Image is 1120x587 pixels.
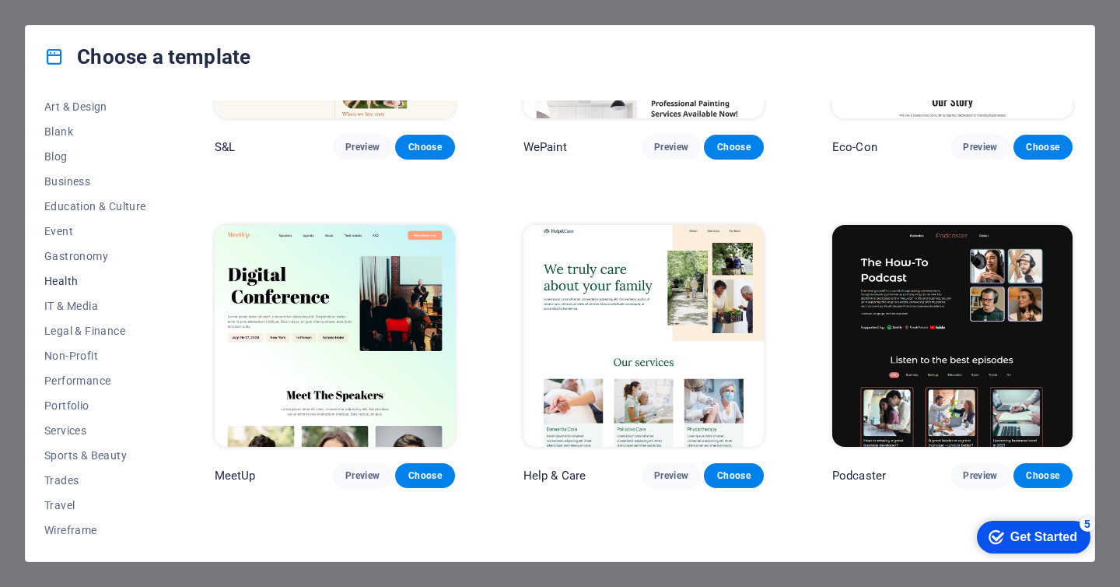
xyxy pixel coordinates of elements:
button: Choose [1013,463,1073,488]
button: Blog [44,144,146,169]
span: Preview [654,141,688,153]
button: IT & Media [44,293,146,318]
span: Choose [1026,141,1060,153]
img: Podcaster [832,225,1073,447]
button: Choose [704,463,763,488]
button: Choose [395,463,454,488]
span: Choose [716,469,751,482]
button: Preview [642,463,701,488]
span: Choose [408,141,442,153]
button: Art & Design [44,94,146,119]
button: Preview [333,463,392,488]
button: Wireframe [44,518,146,543]
button: Business [44,169,146,194]
span: Preview [654,469,688,482]
button: Choose [1013,135,1073,160]
div: Get Started [46,17,113,31]
button: Performance [44,368,146,393]
button: Preview [950,463,1010,488]
button: Services [44,418,146,443]
span: Health [44,275,146,287]
p: Podcaster [832,468,886,483]
span: Gastronomy [44,250,146,262]
button: Trades [44,468,146,493]
p: S&L [215,139,235,155]
button: Gastronomy [44,244,146,269]
button: Preview [642,135,701,160]
span: Blog [44,150,146,163]
button: Choose [704,135,763,160]
span: Event [44,225,146,237]
span: Preview [345,141,380,153]
button: Health [44,269,146,293]
button: Preview [333,135,392,160]
img: MeetUp [215,225,455,447]
span: Non-Profit [44,350,146,362]
p: MeetUp [215,468,256,483]
p: Help & Care [523,468,586,483]
span: Education & Culture [44,200,146,213]
span: Wireframe [44,524,146,536]
p: WePaint [523,139,567,155]
button: Education & Culture [44,194,146,219]
p: Eco-Con [832,139,877,155]
span: Services [44,424,146,437]
span: Choose [716,141,751,153]
span: Preview [963,141,997,153]
span: Sports & Beauty [44,449,146,462]
button: Travel [44,493,146,518]
span: IT & Media [44,300,146,312]
span: Preview [963,469,997,482]
div: Get Started 5 items remaining, 0% complete [12,8,126,40]
span: Performance [44,374,146,387]
span: Choose [1026,469,1060,482]
button: Event [44,219,146,244]
span: Trades [44,474,146,487]
div: 5 [115,3,131,19]
button: Non-Profit [44,343,146,368]
span: Portfolio [44,399,146,412]
h4: Choose a template [44,44,250,69]
span: Blank [44,125,146,138]
button: Preview [950,135,1010,160]
button: Blank [44,119,146,144]
span: Legal & Finance [44,325,146,337]
span: Art & Design [44,100,146,113]
span: Preview [345,469,380,482]
span: Travel [44,499,146,511]
button: Portfolio [44,393,146,418]
button: Choose [395,135,454,160]
span: Choose [408,469,442,482]
button: Sports & Beauty [44,443,146,468]
span: Business [44,175,146,188]
button: Legal & Finance [44,318,146,343]
img: Help & Care [523,225,764,447]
